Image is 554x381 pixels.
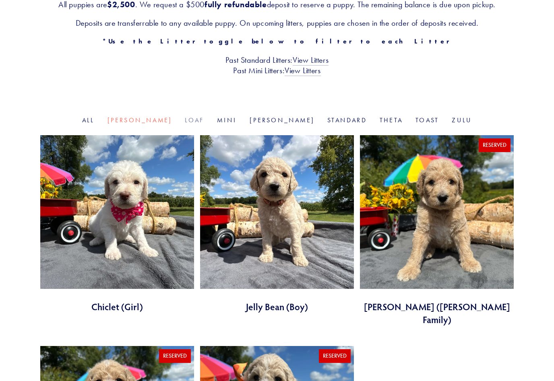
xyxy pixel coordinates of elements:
a: View Litters [293,55,329,66]
h3: Past Standard Litters: Past Mini Litters: [40,55,514,76]
a: Mini [217,116,237,124]
a: [PERSON_NAME] [107,116,172,124]
h3: Deposits are transferrable to any available puppy. On upcoming litters, puppies are chosen in the... [40,18,514,28]
a: Toast [415,116,439,124]
a: View Litters [285,66,320,76]
strong: *Use the Litter toggle below to filter to each Litter [102,37,451,45]
a: Loaf [185,116,204,124]
a: Theta [380,116,403,124]
a: All [82,116,95,124]
a: Zulu [452,116,472,124]
a: [PERSON_NAME] [250,116,314,124]
a: Standard [327,116,367,124]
